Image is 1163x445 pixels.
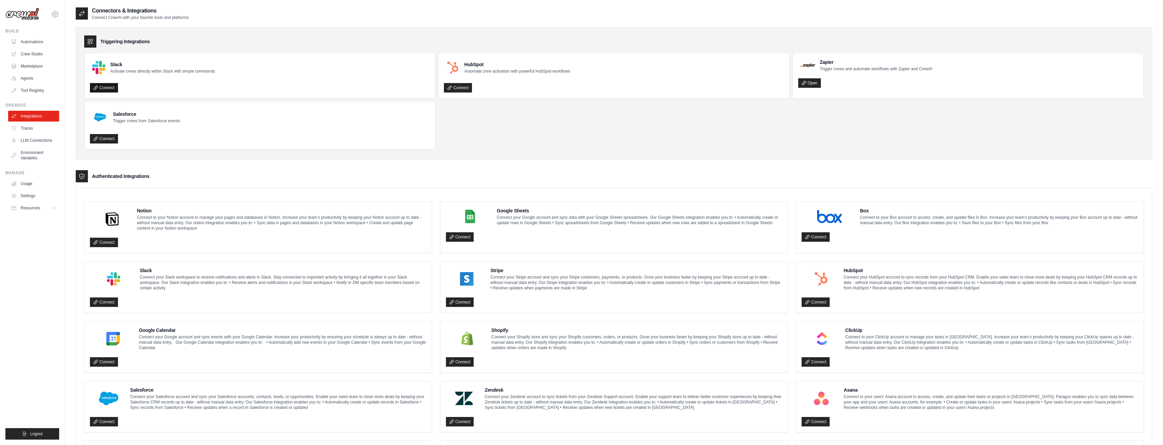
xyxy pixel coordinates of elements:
[490,274,782,291] p: Connect your Stripe account and sync your Stripe customers, payments, or products. Grow your busi...
[92,109,108,125] img: Salesforce Logo
[802,357,830,367] a: Connect
[130,394,426,410] p: Connect your Salesforce account and sync your Salesforce accounts, contacts, leads, or opportunit...
[92,173,149,180] h3: Authenticated Integrations
[860,207,1138,214] h4: Box
[446,232,474,242] a: Connect
[8,190,59,201] a: Settings
[21,205,40,211] span: Resources
[8,36,59,47] a: Automations
[448,272,486,286] img: Stripe Logo
[113,118,180,124] p: Trigger crews from Salesforce events
[448,332,487,345] img: Shopify Logo
[90,297,118,307] a: Connect
[140,274,426,291] p: Connect your Slack workspace to receive notifications and alerts in Slack. Stay connected to impo...
[820,66,932,72] p: Trigger crews and automate workflows with Zapier and CrewAI
[464,61,570,68] h4: HubSpot
[8,85,59,96] a: Tool Registry
[8,61,59,72] a: Marketplace
[8,135,59,146] a: LLM Connections
[90,134,118,143] a: Connect
[497,207,782,214] h4: Google Sheets
[100,38,150,45] h3: Triggering Integrations
[90,83,118,93] a: Connect
[8,203,59,213] button: Resources
[804,332,840,345] img: ClickUp Logo
[92,392,125,405] img: Salesforce Logo
[8,111,59,122] a: Integrations
[113,111,180,117] h4: Salesforce
[137,215,426,231] p: Connect to your Notion account to manage your pages and databases in Notion. Increase your team’s...
[130,387,426,393] h4: Salesforce
[444,83,472,93] a: Connect
[8,49,59,59] a: Crew Studio
[139,327,426,334] h4: Google Calendar
[8,123,59,134] a: Traces
[5,28,59,34] div: Build
[802,297,830,307] a: Connect
[844,267,1138,274] h4: HubSpot
[802,417,830,426] a: Connect
[92,332,134,345] img: Google Calendar Logo
[446,297,474,307] a: Connect
[92,7,189,15] h2: Connectors & Integrations
[860,215,1138,226] p: Connect to your Box account to access, create, and update files in Box. Increase your team’s prod...
[448,392,480,405] img: Zendesk Logo
[90,357,118,367] a: Connect
[491,327,782,334] h4: Shopify
[491,334,782,350] p: Connect your Shopify store and sync your Shopify customers, orders, or products. Grow your busine...
[804,392,839,405] img: Asana Logo
[446,357,474,367] a: Connect
[845,334,1138,350] p: Connect to your ClickUp account to manage your tasks in [GEOGRAPHIC_DATA]. Increase your team’s p...
[92,61,105,74] img: Slack Logo
[820,59,932,66] h4: Zapier
[485,387,782,393] h4: Zendesk
[844,394,1138,410] p: Connect to your users’ Asana account to access, create, and update their tasks or projects in [GE...
[90,417,118,426] a: Connect
[804,210,855,223] img: Box Logo
[110,61,215,68] h4: Slack
[8,73,59,84] a: Agents
[802,232,830,242] a: Connect
[8,147,59,163] a: Environment Variables
[8,178,59,189] a: Usage
[90,238,118,247] a: Connect
[5,103,59,108] div: Operate
[446,61,459,74] img: HubSpot Logo
[92,212,132,226] img: Notion Logo
[5,428,59,440] button: Logout
[30,431,43,437] span: Logout
[140,267,426,274] h4: Slack
[5,170,59,176] div: Manage
[137,207,426,214] h4: Notion
[448,210,492,223] img: Google Sheets Logo
[497,215,782,226] p: Connect your Google account and sync data with your Google Sheets spreadsheets. Our Google Sheets...
[92,15,189,20] p: Connect CrewAI with your favorite tools and platforms
[5,8,39,21] img: Logo
[804,272,839,286] img: HubSpot Logo
[92,272,135,286] img: Slack Logo
[798,78,821,88] a: Open
[800,63,815,67] img: Zapier Logo
[139,334,426,350] p: Connect your Google account and sync events with your Google Calendar. Increase your productivity...
[464,69,570,74] p: Automate crew activation with powerful HubSpot workflows
[845,327,1138,334] h4: ClickUp
[446,417,474,426] a: Connect
[110,69,215,74] p: Activate crews directly within Slack with simple commands
[485,394,782,410] p: Connect your Zendesk account to sync tickets from your Zendesk Support account. Enable your suppo...
[844,387,1138,393] h4: Asana
[490,267,782,274] h4: Stripe
[844,274,1138,291] p: Connect your HubSpot account to sync records from your HubSpot CRM. Enable your sales team to clo...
